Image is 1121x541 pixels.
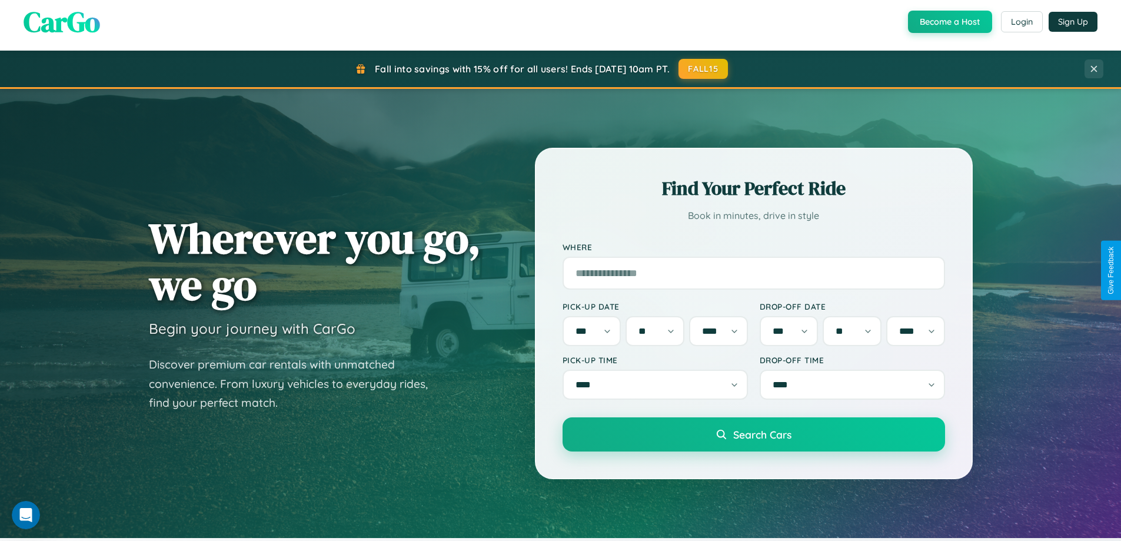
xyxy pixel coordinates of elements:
button: Become a Host [908,11,992,33]
button: Login [1001,11,1043,32]
button: Sign Up [1049,12,1097,32]
label: Pick-up Time [563,355,748,365]
h2: Find Your Perfect Ride [563,175,945,201]
span: Fall into savings with 15% off for all users! Ends [DATE] 10am PT. [375,63,670,75]
div: Give Feedback [1107,247,1115,294]
h1: Wherever you go, we go [149,215,481,308]
p: Book in minutes, drive in style [563,207,945,224]
p: Discover premium car rentals with unmatched convenience. From luxury vehicles to everyday rides, ... [149,355,443,413]
iframe: Intercom live chat [12,501,40,529]
button: FALL15 [678,59,728,79]
label: Pick-up Date [563,301,748,311]
label: Drop-off Date [760,301,945,311]
label: Where [563,242,945,252]
label: Drop-off Time [760,355,945,365]
span: CarGo [24,2,100,41]
button: Search Cars [563,417,945,452]
span: Search Cars [733,428,791,441]
h3: Begin your journey with CarGo [149,320,355,337]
